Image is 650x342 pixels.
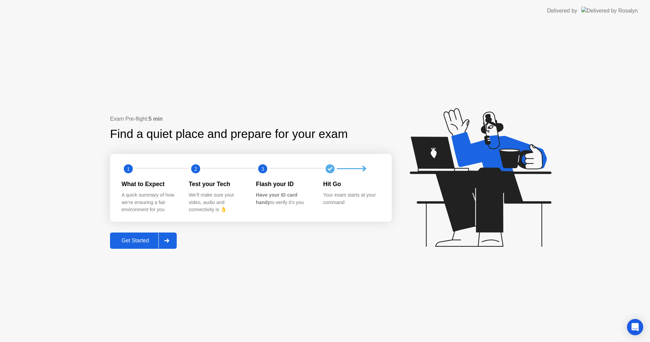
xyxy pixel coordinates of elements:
div: to verify it’s you [256,192,312,206]
div: Flash your ID [256,180,312,188]
text: 3 [261,165,264,172]
text: 1 [127,165,130,172]
div: Open Intercom Messenger [627,319,643,335]
div: Your exam starts at your command [323,192,380,206]
div: A quick summary of how we’re ensuring a fair environment for you [122,192,178,214]
img: Delivered by Rosalyn [581,7,638,15]
div: Test your Tech [189,180,245,188]
text: 2 [194,165,197,172]
div: Find a quiet place and prepare for your exam [110,125,349,143]
div: Get Started [112,238,158,244]
div: Exam Pre-flight: [110,115,392,123]
b: Have your ID card handy [256,192,297,205]
button: Get Started [110,233,177,249]
div: Delivered by [547,7,577,15]
div: We’ll make sure your video, audio and connectivity is 👌 [189,192,245,214]
b: 5 min [149,116,163,122]
div: Hit Go [323,180,380,188]
div: What to Expect [122,180,178,188]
